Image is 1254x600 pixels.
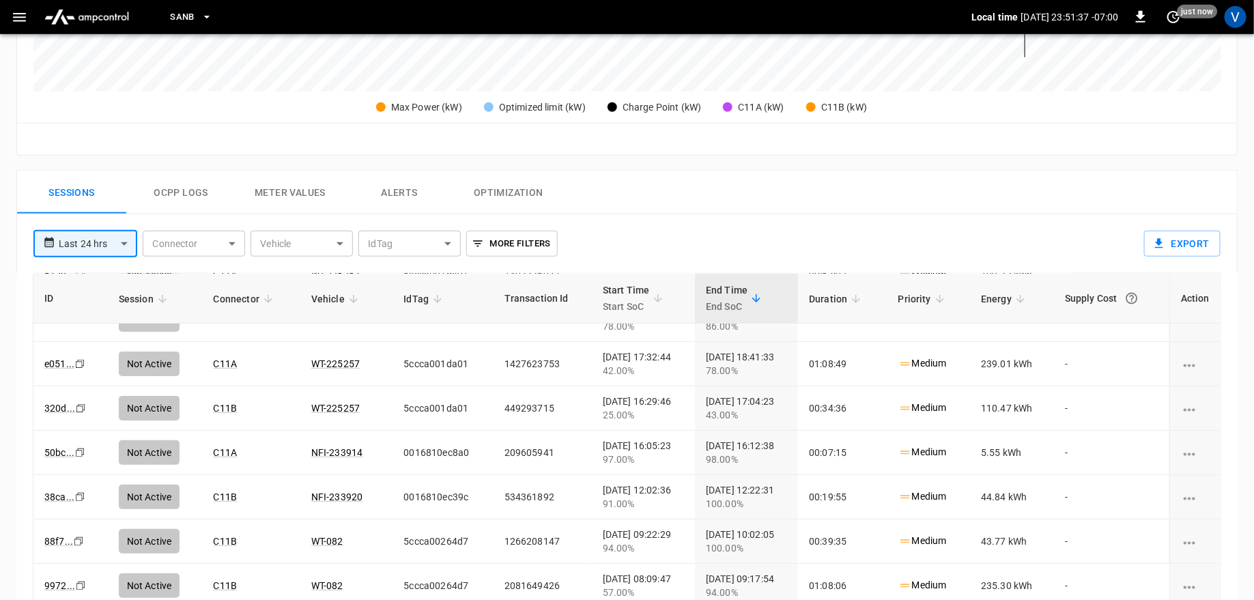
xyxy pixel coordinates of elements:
div: 97.00% [603,453,684,466]
button: Alerts [345,171,454,214]
p: Medium [898,578,947,592]
td: - [1054,519,1169,564]
td: - [1054,431,1169,475]
div: [DATE] 10:02:05 [706,528,787,555]
span: Priority [898,291,949,307]
td: 5ccca001da01 [393,342,493,386]
div: C11A (kW) [738,100,784,115]
a: C11B [214,403,238,414]
div: 78.00% [603,319,684,333]
div: charging session options [1181,579,1210,592]
a: WT-225257 [311,358,360,369]
div: 100.00% [706,497,787,511]
div: Not Active [119,573,180,598]
p: Medium [898,356,947,371]
p: Medium [898,401,947,415]
div: charging session options [1181,534,1210,548]
td: 5ccca00264d7 [393,519,493,564]
span: Vehicle [311,291,362,307]
td: 5ccca001da01 [393,386,493,431]
a: C11A [214,358,238,369]
div: Last 24 hrs [59,231,137,257]
span: Duration [809,291,865,307]
td: 00:39:35 [798,519,887,564]
p: Local time [971,10,1018,24]
div: Not Active [119,529,180,554]
a: 320d... [44,403,75,414]
div: [DATE] 17:04:23 [706,395,787,422]
a: C11B [214,536,238,547]
p: End SoC [706,298,747,315]
p: [DATE] 23:51:37 -07:00 [1021,10,1119,24]
span: Connector [214,291,277,307]
div: profile-icon [1225,6,1246,28]
button: Optimization [454,171,563,214]
td: 44.84 kWh [970,475,1054,519]
a: 88f7... [44,536,73,547]
td: 110.47 kWh [970,386,1054,431]
div: [DATE] 09:17:54 [706,572,787,599]
div: copy [74,578,88,593]
a: WT-082 [311,580,343,591]
div: Supply Cost [1065,286,1158,311]
div: 57.00% [603,586,684,599]
div: 94.00% [706,586,787,599]
span: just now [1178,5,1218,18]
div: [DATE] 17:32:44 [603,350,684,377]
button: Meter Values [236,171,345,214]
div: Charge Point (kW) [623,100,702,115]
div: [DATE] 16:12:38 [706,439,787,466]
div: copy [74,445,87,460]
td: 1427623753 [494,342,592,386]
td: 00:07:15 [798,431,887,475]
span: SanB [170,10,195,25]
div: 43.00% [706,408,787,422]
div: 91.00% [603,497,684,511]
img: ampcontrol.io logo [39,4,134,30]
a: e051... [44,358,74,369]
td: 5.55 kWh [970,431,1054,475]
span: Energy [981,291,1029,307]
div: [DATE] 18:41:33 [706,350,787,377]
a: 38ca... [44,491,74,502]
div: Start Time [603,282,650,315]
p: Medium [898,489,947,504]
a: 50bc... [44,447,74,458]
button: The cost of your charging session based on your supply rates [1120,286,1144,311]
button: More Filters [466,231,557,257]
a: 9972... [44,580,75,591]
th: ID [33,274,108,324]
div: [DATE] 09:22:29 [603,528,684,555]
td: 449293715 [494,386,592,431]
div: Not Active [119,485,180,509]
div: [DATE] 08:09:47 [603,572,684,599]
td: 00:34:36 [798,386,887,431]
div: copy [74,356,87,371]
div: Not Active [119,440,180,465]
div: [DATE] 12:02:36 [603,483,684,511]
button: set refresh interval [1163,6,1184,28]
a: C11A [214,447,238,458]
a: NFI-233914 [311,447,363,458]
p: Start SoC [603,298,650,315]
div: [DATE] 16:29:46 [603,395,684,422]
p: Medium [898,534,947,548]
div: charging session options [1181,313,1210,326]
div: 78.00% [706,364,787,377]
a: C11B [214,580,238,591]
td: - [1054,386,1169,431]
button: Export [1144,231,1221,257]
td: - [1054,342,1169,386]
a: NFI-233920 [311,491,363,502]
div: Max Power (kW) [391,100,462,115]
div: copy [74,489,87,504]
td: 534361892 [494,475,592,519]
div: 98.00% [706,453,787,466]
p: Medium [898,445,947,459]
div: 25.00% [603,408,684,422]
td: 1266208147 [494,519,592,564]
div: Not Active [119,396,180,420]
button: Ocpp logs [126,171,236,214]
div: Optimized limit (kW) [499,100,586,115]
div: [DATE] 12:22:31 [706,483,787,511]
